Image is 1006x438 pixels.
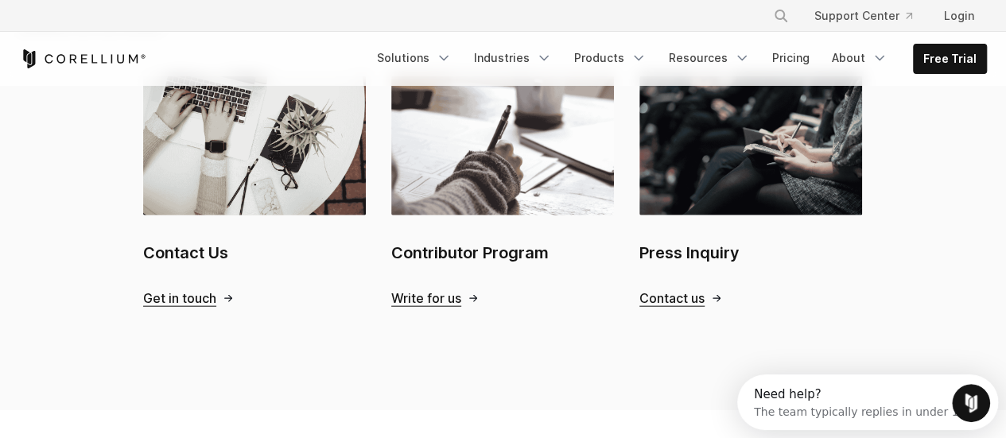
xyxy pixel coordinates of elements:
[17,14,228,26] div: Need help?
[20,49,146,68] a: Corellium Home
[143,76,366,215] img: Contact Us
[391,290,461,307] span: Write for us
[565,44,656,72] a: Products
[737,374,998,430] iframe: Intercom live chat discovery launcher
[143,241,366,265] h2: Contact Us
[143,290,216,307] span: Get in touch
[391,76,614,306] a: Contributor Program Contributor Program Write for us
[639,290,705,307] span: Contact us
[639,76,862,306] a: Press Inquiry Press Inquiry Contact us
[391,241,614,265] h2: Contributor Program
[822,44,897,72] a: About
[464,44,561,72] a: Industries
[17,26,228,43] div: The team typically replies in under 1h
[639,76,862,215] img: Press Inquiry
[952,384,990,422] iframe: Intercom live chat
[754,2,987,30] div: Navigation Menu
[802,2,925,30] a: Support Center
[931,2,987,30] a: Login
[914,45,986,73] a: Free Trial
[367,44,461,72] a: Solutions
[659,44,759,72] a: Resources
[143,76,366,306] a: Contact Us Contact Us Get in touch
[367,44,987,74] div: Navigation Menu
[767,2,795,30] button: Search
[763,44,819,72] a: Pricing
[6,6,275,50] div: Open Intercom Messenger
[639,241,862,265] h2: Press Inquiry
[391,76,614,215] img: Contributor Program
